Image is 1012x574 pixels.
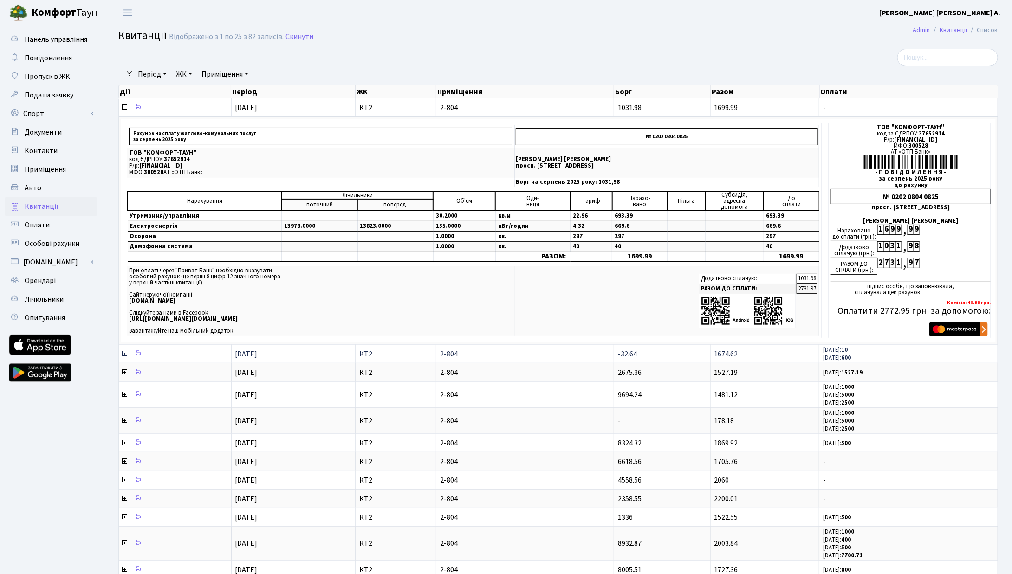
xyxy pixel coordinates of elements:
a: Авто [5,179,97,197]
span: 2-804 [440,477,610,484]
span: Повідомлення [25,53,72,63]
a: Скинути [285,32,313,41]
span: 1699.99 [714,103,738,113]
span: 1869.92 [714,438,738,448]
span: 2-804 [440,104,610,111]
span: 2-804 [440,566,610,574]
td: При оплаті через "Приват-Банк" необхідно вказувати особовий рахунок (це перші 8 цифр 12-значного ... [127,266,515,336]
small: [DATE]: [823,417,854,425]
small: [DATE]: [823,513,851,522]
td: 693.39 [612,211,668,221]
span: [FINANCIAL_ID] [895,135,938,144]
td: 22.96 [571,211,612,221]
small: [DATE]: [823,551,863,560]
div: № 0202 0804 0825 [831,189,991,204]
div: АТ «ОТП Банк» [831,149,991,155]
td: 40 [571,242,612,252]
img: logo.png [9,4,28,22]
td: До cплати [764,192,819,211]
a: Орендарі [5,271,97,290]
td: Утримання/управління [128,211,282,221]
div: Нараховано до сплати (грн.): [831,225,877,241]
td: 155.0000 [433,221,495,232]
b: 2500 [841,399,854,407]
div: 9 [908,241,914,252]
small: [DATE]: [823,528,854,536]
td: Оди- ниця [495,192,570,211]
span: 178.18 [714,416,734,426]
span: КТ2 [359,566,432,574]
span: -32.64 [618,349,637,359]
b: 7700.71 [841,551,863,560]
span: КТ2 [359,350,432,358]
td: 1031.98 [797,274,817,284]
b: Комфорт [32,5,76,20]
div: 7 [914,258,920,268]
th: Разом [711,85,820,98]
div: 8 [914,241,920,252]
div: 7 [883,258,889,268]
span: КТ2 [359,391,432,399]
span: Оплати [25,220,50,230]
span: Пропуск в ЖК [25,71,70,82]
th: Оплати [820,85,999,98]
a: Панель управління [5,30,97,49]
td: Лічильники [282,192,434,199]
b: 1527.19 [841,368,863,377]
span: КТ2 [359,369,432,376]
span: 6618.56 [618,457,642,467]
div: Р/р: [831,137,991,143]
td: Електроенергія [128,221,282,232]
span: 9694.24 [618,390,642,400]
a: Лічильники [5,290,97,309]
td: кв. [495,232,570,242]
td: 40 [612,242,668,252]
td: 13823.0000 [357,221,433,232]
span: КТ2 [359,458,432,465]
span: КТ2 [359,495,432,503]
div: Додатково сплачую (грн.): [831,241,877,258]
span: Орендарі [25,276,56,286]
small: [DATE]: [823,535,851,544]
div: 1 [877,241,883,252]
span: 2675.36 [618,368,642,378]
span: 8324.32 [618,438,642,448]
a: Приміщення [198,66,252,82]
td: Домофонна система [128,242,282,252]
span: 300528 [908,142,928,150]
div: - П О В І Д О М Л Е Н Н Я - [831,169,991,175]
td: 13978.0000 [282,221,357,232]
small: [DATE]: [823,399,854,407]
span: - [618,416,621,426]
p: Рахунок на сплату житлово-комунальних послуг за серпень 2025 року [129,128,512,145]
b: 800 [841,566,851,574]
td: 297 [764,232,819,242]
div: 9 [895,225,902,235]
a: Документи [5,123,97,142]
b: [PERSON_NAME] [PERSON_NAME] А. [879,8,1001,18]
td: Нарахування [128,192,282,211]
span: 2-804 [440,514,610,521]
a: Квитанції [5,197,97,216]
span: 1031.98 [618,103,642,113]
small: [DATE]: [823,354,851,362]
div: 2 [877,258,883,268]
input: Пошук... [897,49,998,66]
b: 5000 [841,391,854,399]
a: Контакти [5,142,97,160]
small: [DATE]: [823,383,854,391]
p: просп. [STREET_ADDRESS] [516,163,818,169]
td: 2731.97 [797,284,817,294]
a: Повідомлення [5,49,97,67]
td: Пільга [668,192,706,211]
span: КТ2 [359,439,432,447]
div: підпис особи, що заповнювала, сплачувала цей рахунок ______________ [831,282,991,296]
a: Опитування [5,309,97,327]
span: Лічильники [25,294,64,304]
td: 40 [764,242,819,252]
td: 30.2000 [433,211,495,221]
span: Документи [25,127,62,137]
span: 2-804 [440,439,610,447]
td: Додатково сплачую: [699,274,796,284]
span: 1481.12 [714,390,738,400]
